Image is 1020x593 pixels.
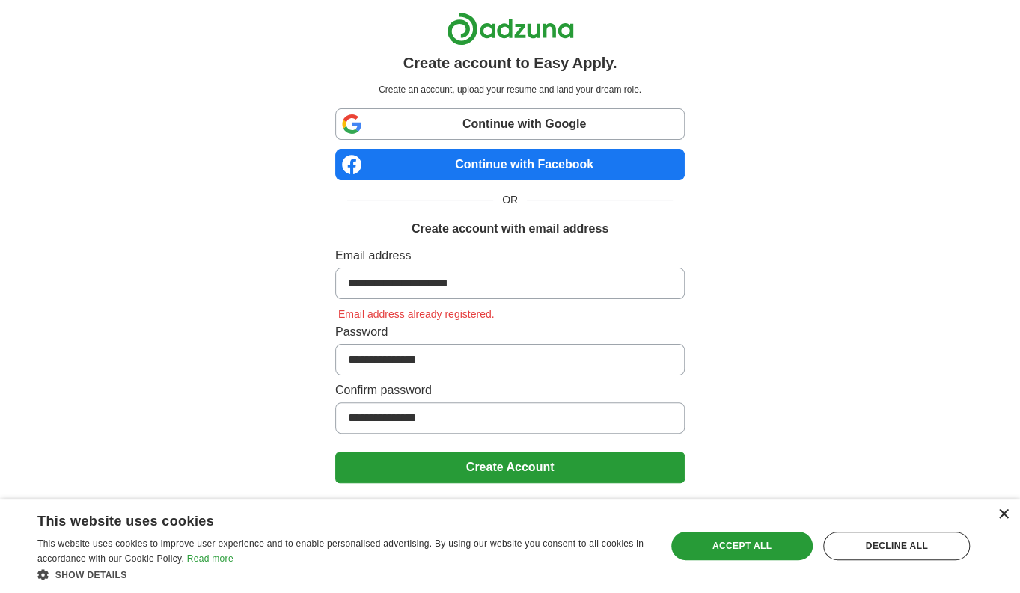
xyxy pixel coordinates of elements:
[335,149,685,180] a: Continue with Facebook
[335,452,685,483] button: Create Account
[37,508,609,530] div: This website uses cookies
[335,381,685,399] label: Confirm password
[335,247,685,265] label: Email address
[412,220,608,238] h1: Create account with email address
[55,570,127,580] span: Show details
[671,532,813,560] div: Accept all
[37,538,644,564] span: This website uses cookies to improve user experience and to enable personalised advertising. By u...
[335,108,685,140] a: Continue with Google
[335,323,685,341] label: Password
[403,52,617,74] h1: Create account to Easy Apply.
[187,553,233,564] a: Read more, opens a new window
[998,509,1009,520] div: Close
[447,12,574,46] img: Adzuna logo
[37,567,647,582] div: Show details
[338,83,682,96] p: Create an account, upload your resume and land your dream role.
[335,308,498,320] span: Email address already registered.
[823,532,970,560] div: Decline all
[493,192,527,208] span: OR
